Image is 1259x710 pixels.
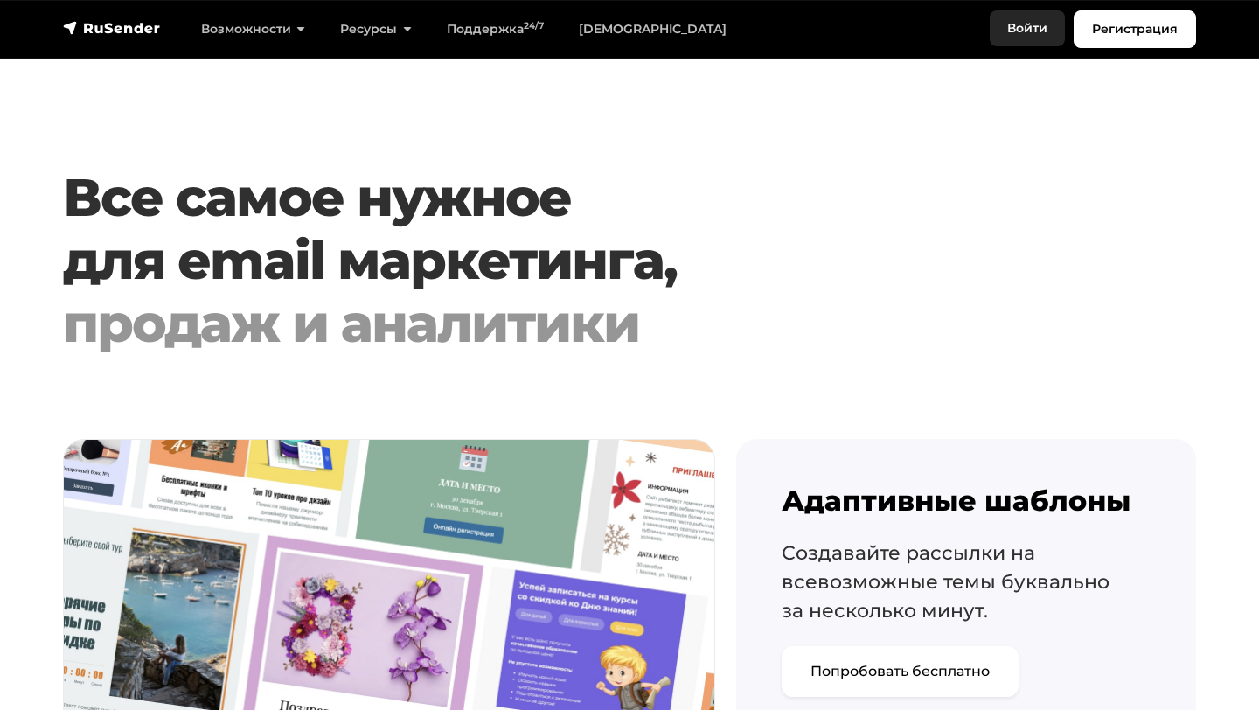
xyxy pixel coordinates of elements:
[184,11,323,47] a: Возможности
[63,19,161,37] img: RuSender
[782,646,1019,697] a: Попробовать бесплатно
[323,11,428,47] a: Ресурсы
[429,11,561,47] a: Поддержка24/7
[63,292,1100,355] div: продаж и аналитики
[63,166,1100,355] h1: Все самое нужное для email маркетинга,
[990,10,1065,46] a: Войти
[1074,10,1196,48] a: Регистрация
[561,11,744,47] a: [DEMOGRAPHIC_DATA]
[524,20,544,31] sup: 24/7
